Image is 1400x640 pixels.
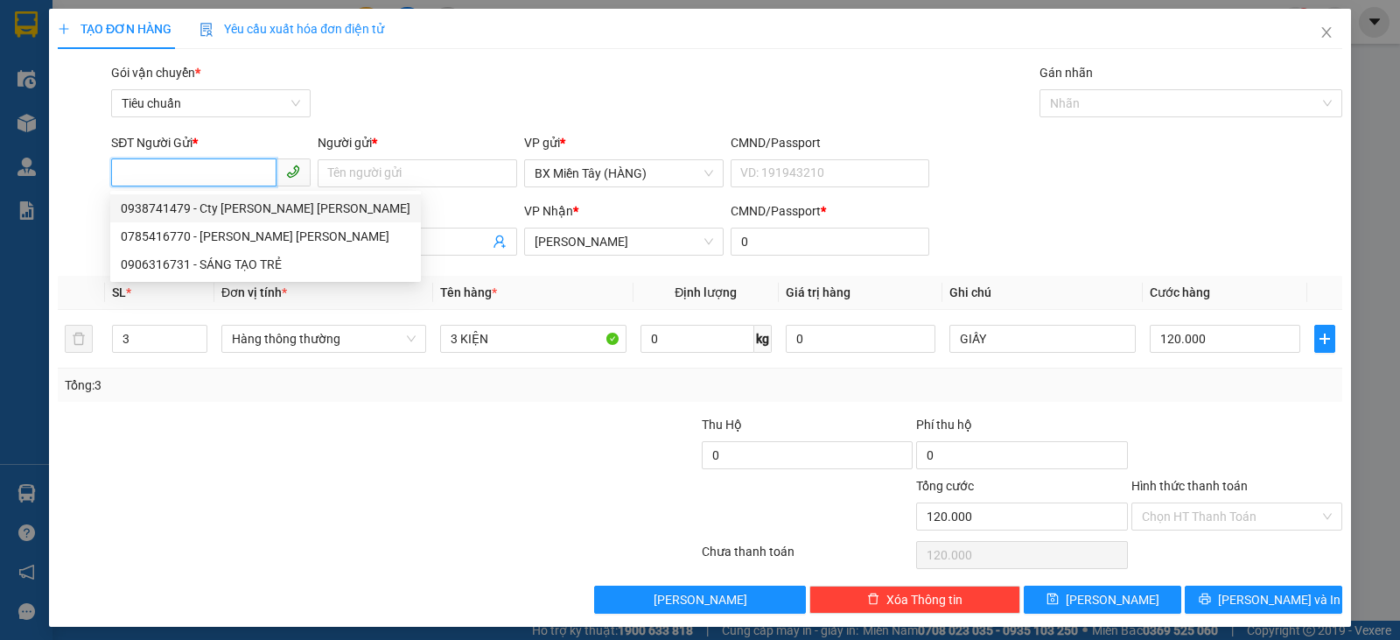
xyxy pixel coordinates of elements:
[1046,593,1059,607] span: save
[867,593,879,607] span: delete
[535,229,713,255] span: Tuy Hòa
[1315,332,1334,346] span: plus
[949,325,1136,353] input: Ghi Chú
[1199,593,1211,607] span: printer
[1302,9,1351,58] button: Close
[535,160,713,186] span: BX Miền Tây (HÀNG)
[1319,25,1333,39] span: close
[111,66,200,80] span: Gói vận chuyển
[199,22,384,36] span: Yêu cầu xuất hóa đơn điện tử
[524,204,573,218] span: VP Nhận
[121,227,410,246] div: 0785416770 - [PERSON_NAME] [PERSON_NAME]
[702,418,742,432] span: Thu Hộ
[1131,479,1248,493] label: Hình thức thanh toán
[524,133,724,152] div: VP gửi
[65,376,542,395] div: Tổng: 3
[122,90,300,116] span: Tiêu chuẩn
[654,590,747,609] span: [PERSON_NAME]
[731,133,930,152] div: CMND/Passport
[675,285,737,299] span: Định lượng
[754,325,772,353] span: kg
[111,133,311,152] div: SĐT Người Gửi
[221,285,287,299] span: Đơn vị tính
[440,285,497,299] span: Tên hàng
[232,326,416,352] span: Hàng thông thường
[916,415,1127,441] div: Phí thu hộ
[1314,325,1335,353] button: plus
[1218,590,1340,609] span: [PERSON_NAME] và In
[1066,590,1159,609] span: [PERSON_NAME]
[58,22,171,36] span: TẠO ĐƠN HÀNG
[886,590,962,609] span: Xóa Thông tin
[731,201,930,221] div: CMND/Passport
[1185,586,1342,614] button: printer[PERSON_NAME] và In
[286,165,300,179] span: phone
[916,479,974,493] span: Tổng cước
[786,325,935,353] input: 0
[199,23,213,37] img: icon
[112,285,126,299] span: SL
[493,235,507,249] span: user-add
[1039,66,1093,80] label: Gán nhãn
[110,222,421,250] div: 0785416770 - VŨ HOÀNG MINH
[942,276,1143,310] th: Ghi chú
[58,23,70,35] span: plus
[318,133,517,152] div: Người gửi
[65,325,93,353] button: delete
[809,586,1020,614] button: deleteXóa Thông tin
[110,250,421,278] div: 0906316731 - SÁNG TẠO TRẺ
[1150,285,1210,299] span: Cước hàng
[440,325,626,353] input: VD: Bàn, Ghế
[121,255,410,274] div: 0906316731 - SÁNG TẠO TRẺ
[110,194,421,222] div: 0938741479 - Cty Vũ Hoàng Minh
[700,542,914,573] div: Chưa thanh toán
[1024,586,1181,614] button: save[PERSON_NAME]
[121,199,410,218] div: 0938741479 - Cty [PERSON_NAME] [PERSON_NAME]
[786,285,850,299] span: Giá trị hàng
[594,586,805,614] button: [PERSON_NAME]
